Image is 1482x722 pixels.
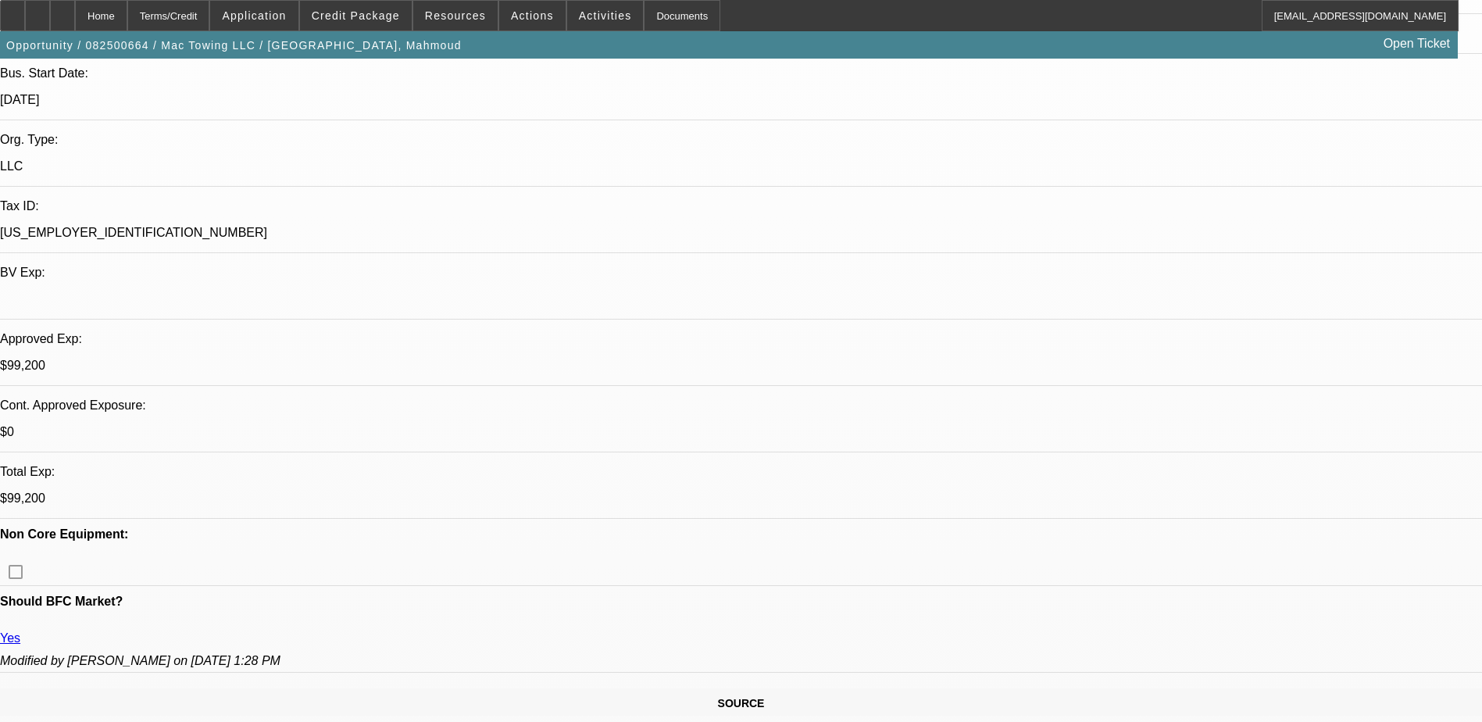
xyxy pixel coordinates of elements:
a: Open Ticket [1377,30,1456,57]
span: Credit Package [312,9,400,22]
span: Activities [579,9,632,22]
span: Application [222,9,286,22]
button: Resources [413,1,498,30]
span: Actions [511,9,554,22]
button: Actions [499,1,566,30]
button: Application [210,1,298,30]
span: SOURCE [718,697,765,709]
span: Opportunity / 082500664 / Mac Towing LLC / [GEOGRAPHIC_DATA], Mahmoud [6,39,462,52]
span: Resources [425,9,486,22]
button: Activities [567,1,644,30]
button: Credit Package [300,1,412,30]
